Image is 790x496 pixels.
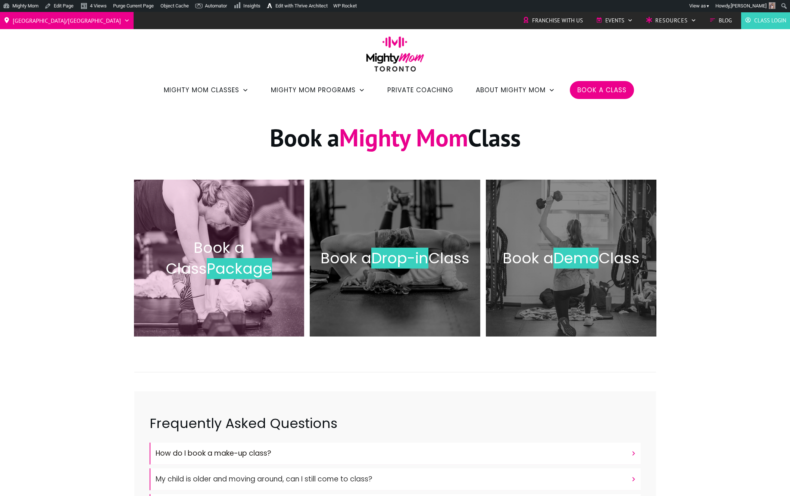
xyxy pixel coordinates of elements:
[166,237,244,279] span: Book a Class
[164,84,239,96] span: Mighty Mom Classes
[655,15,688,26] span: Resources
[476,84,546,96] span: About Mighty Mom
[156,474,372,484] font: My child is older and moving around, can I still come to class?
[371,248,428,269] span: Drop-in
[706,4,710,9] span: ▼
[523,15,583,26] a: Franchise with Us
[164,84,249,96] a: Mighty Mom Classes
[271,84,365,96] a: Mighty Mom Programs
[599,248,640,269] span: Class
[719,15,732,26] span: Blog
[387,84,453,96] a: Private Coaching
[150,414,641,442] h2: Frequently Asked Questions
[745,15,786,26] a: Class Login
[476,84,555,96] a: About Mighty Mom
[362,36,428,77] img: mightymom-logo-toronto
[243,3,260,9] span: Insights
[318,248,472,269] h2: Book a Class
[709,15,732,26] a: Blog
[596,15,633,26] a: Events
[731,3,766,9] span: [PERSON_NAME]
[646,15,696,26] a: Resources
[532,15,583,26] span: Franchise with Us
[4,15,130,27] a: [GEOGRAPHIC_DATA]/[GEOGRAPHIC_DATA]
[134,122,656,162] h1: Book a Class
[13,15,121,27] span: [GEOGRAPHIC_DATA]/[GEOGRAPHIC_DATA]
[754,15,786,26] span: Class Login
[339,122,468,153] span: Mighty Mom
[503,248,553,269] span: Book a
[605,15,624,26] span: Events
[553,248,599,269] span: Demo
[577,84,627,96] a: Book a Class
[207,258,272,279] span: Package
[156,446,627,461] h4: How do I book a make-up class?
[271,84,356,96] span: Mighty Mom Programs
